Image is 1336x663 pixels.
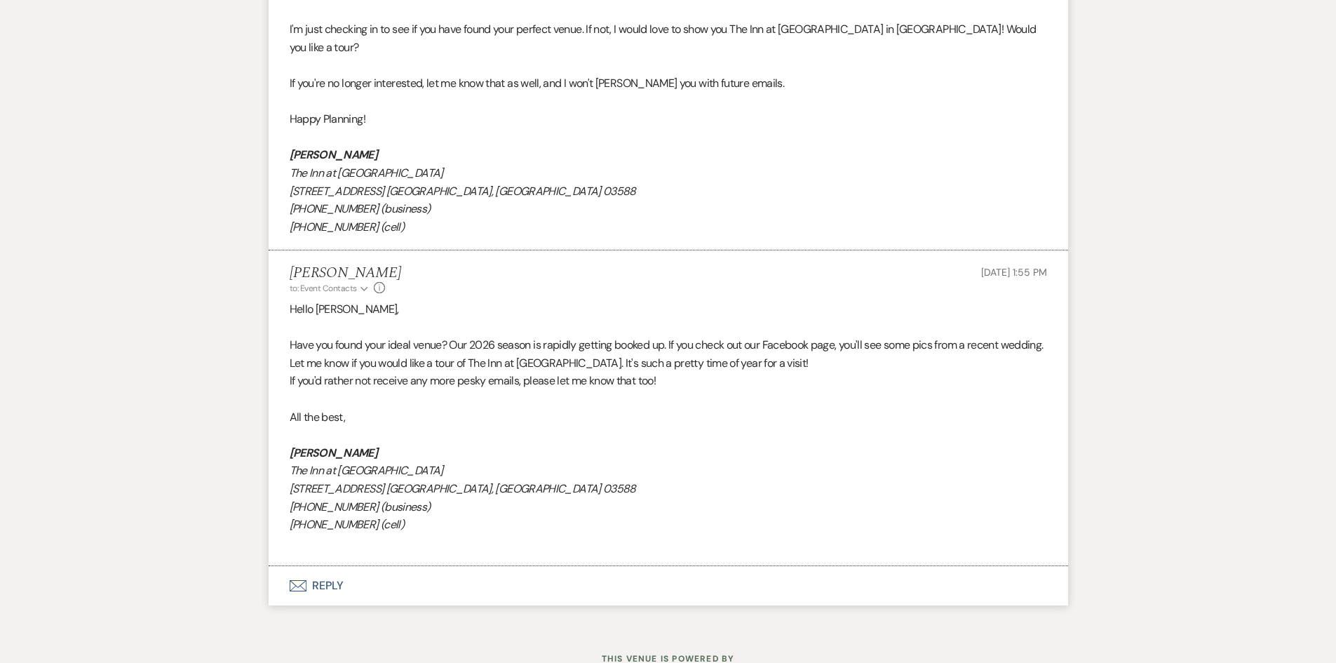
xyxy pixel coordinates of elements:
[290,446,378,460] em: [PERSON_NAME]
[290,337,1044,370] span: Have you found your ideal venue? Our 2026 season is rapidly getting booked up. If you check out o...
[290,74,1047,93] p: If you're no longer interested, let me know that as well, and I won't [PERSON_NAME] you with futu...
[290,220,405,234] em: [PHONE_NUMBER] (cell)
[290,201,431,216] em: [PHONE_NUMBER] (business)
[290,184,636,199] em: [STREET_ADDRESS] [GEOGRAPHIC_DATA], [GEOGRAPHIC_DATA] 03588
[290,110,1047,128] p: Happy Planning!
[290,20,1047,56] p: I'm just checking in to see if you have found your perfect venue. If not, I would love to show yo...
[981,266,1046,279] span: [DATE] 1:55 PM
[290,300,1047,319] p: Hello [PERSON_NAME],
[290,373,656,388] span: If you'd rather not receive any more pesky emails, please let me know that too!
[290,264,401,282] h5: [PERSON_NAME]
[269,566,1068,605] button: Reply
[290,410,346,424] span: All the best,
[290,463,443,478] em: The Inn at [GEOGRAPHIC_DATA]
[290,166,443,180] em: The Inn at [GEOGRAPHIC_DATA]
[290,481,636,496] em: [STREET_ADDRESS] [GEOGRAPHIC_DATA], [GEOGRAPHIC_DATA] 03588
[290,147,378,162] em: [PERSON_NAME]
[290,282,370,295] button: to: Event Contacts
[290,500,431,514] em: [PHONE_NUMBER] (business)
[290,517,405,532] em: [PHONE_NUMBER] (cell)
[290,283,357,294] span: to: Event Contacts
